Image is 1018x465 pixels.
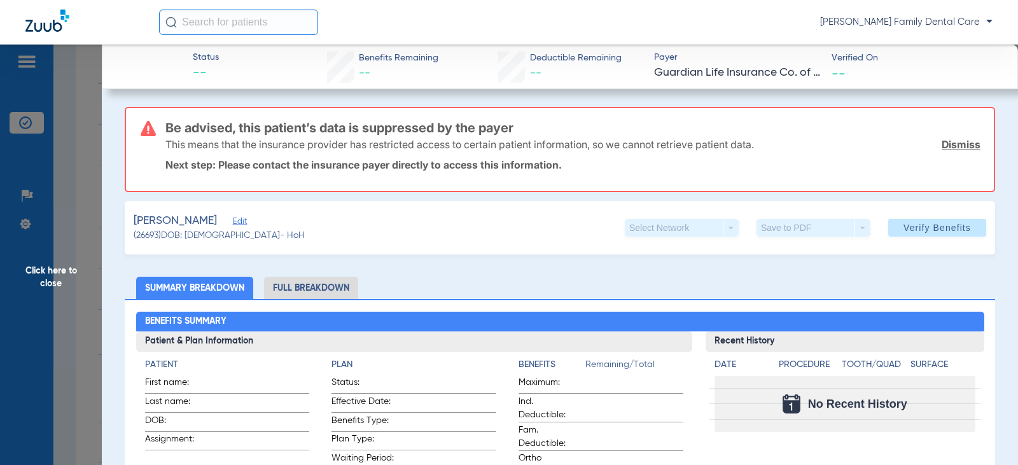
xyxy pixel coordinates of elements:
span: No Recent History [808,398,907,410]
img: Search Icon [165,17,177,28]
span: Verified On [832,52,998,65]
img: Zuub Logo [25,10,69,32]
span: Plan Type: [331,433,394,450]
h4: Surface [910,358,975,371]
li: Summary Breakdown [136,277,253,299]
span: Edit [233,217,244,229]
span: Maximum: [519,376,581,393]
span: -- [832,66,846,80]
span: Remaining/Total [585,358,683,376]
h3: Be advised, this patient’s data is suppressed by the payer [165,121,980,134]
span: Deductible Remaining [530,52,622,65]
img: Calendar [783,394,800,413]
span: Ind. Deductible: [519,395,581,422]
span: Benefits Type: [331,414,394,431]
p: Next step: Please contact the insurance payer directly to access this information. [165,158,980,171]
img: error-icon [141,121,156,136]
span: DOB: [145,414,207,431]
span: Verify Benefits [903,223,971,233]
app-breakdown-title: Benefits [519,358,585,376]
h4: Patient [145,358,310,371]
app-breakdown-title: Procedure [779,358,837,376]
h2: Benefits Summary [136,312,984,332]
app-breakdown-title: Tooth/Quad [842,358,906,376]
span: (26693) DOB: [DEMOGRAPHIC_DATA] - HoH [134,229,305,242]
span: -- [530,67,541,79]
span: Payer [654,51,820,64]
span: First name: [145,376,207,393]
input: Search for patients [159,10,318,35]
span: Status: [331,376,394,393]
span: Benefits Remaining [359,52,438,65]
li: Full Breakdown [264,277,358,299]
h4: Tooth/Quad [842,358,906,371]
app-breakdown-title: Date [715,358,768,376]
h3: Recent History [706,331,984,352]
span: Last name: [145,395,207,412]
h4: Date [715,358,768,371]
span: -- [193,65,219,83]
h3: Patient & Plan Information [136,331,693,352]
span: Assignment: [145,433,207,450]
span: Effective Date: [331,395,394,412]
h4: Benefits [519,358,585,371]
span: Guardian Life Insurance Co. of America [654,65,820,81]
button: Verify Benefits [888,219,986,237]
p: This means that the insurance provider has restricted access to certain patient information, so w... [165,138,754,151]
h4: Plan [331,358,496,371]
app-breakdown-title: Surface [910,358,975,376]
span: -- [359,67,370,79]
span: [PERSON_NAME] [134,213,217,229]
span: Fam. Deductible: [519,424,581,450]
h4: Procedure [779,358,837,371]
span: Status [193,51,219,64]
a: Dismiss [942,138,980,151]
span: [PERSON_NAME] Family Dental Care [820,16,993,29]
